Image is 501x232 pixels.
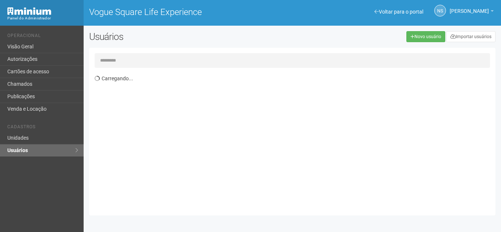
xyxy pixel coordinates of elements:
a: Voltar para o portal [374,9,423,15]
li: Cadastros [7,124,78,132]
h1: Vogue Square Life Experience [89,7,287,17]
a: [PERSON_NAME] [450,9,494,15]
a: NS [434,5,446,16]
h2: Usuários [89,31,252,42]
img: Minium [7,7,51,15]
li: Operacional [7,33,78,41]
a: Importar usuários [446,31,495,42]
span: Nicolle Silva [450,1,489,14]
div: Painel do Administrador [7,15,78,22]
div: Carregando... [95,71,495,210]
a: Novo usuário [406,31,445,42]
